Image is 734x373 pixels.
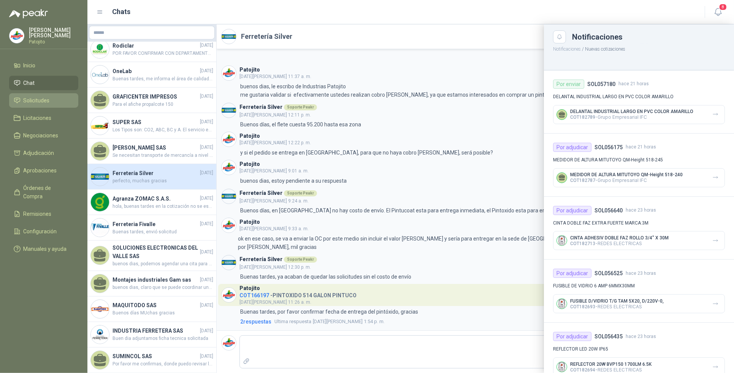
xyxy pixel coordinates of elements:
span: Órdenes de Compra [24,184,71,201]
span: COT182787 [570,178,595,183]
h4: SOL056640 [594,206,623,215]
a: Negociaciones [9,128,78,143]
div: Por adjudicar [553,332,591,341]
p: [PERSON_NAME] [PERSON_NAME] [29,27,78,38]
p: MEDIDOR DE ALTURA MITUTOYO QM-Height 518-240 [570,172,683,177]
h1: Chats [113,6,131,17]
p: CINTA DOBLE FAZ EXTRA FUERTE MARCA:3M [553,220,725,227]
div: Notificaciones [572,33,725,41]
span: hace 21 horas [626,143,656,151]
p: FUSIBLE D/VIDRIO T/G TAM 5X20, D/220V-0, [570,298,664,304]
a: Licitaciones [9,111,78,125]
div: Por adjudicar [553,143,591,152]
span: Negociaciones [24,131,59,140]
a: Remisiones [9,207,78,221]
h4: SOL056525 [594,269,623,277]
h4: SOL057180 [587,80,615,88]
h4: SOL056175 [594,143,623,151]
div: Por adjudicar [553,269,591,278]
span: COT182693 [570,304,595,309]
span: hace 23 horas [626,333,656,340]
p: Patojito [29,40,78,44]
p: / Nuevas cotizaciones [544,43,734,53]
span: Inicio [24,61,36,70]
span: Licitaciones [24,114,52,122]
span: Adjudicación [24,149,54,157]
div: Por enviar [553,80,584,89]
a: Aprobaciones [9,163,78,178]
p: FUSIBLE DE VIDRIO 6 AMP 6MMX30MM [553,282,725,290]
button: Close [553,30,566,43]
a: Chat [9,76,78,90]
a: Adjudicación [9,146,78,160]
p: REFLECTOR LED 20W IP65 [553,346,725,353]
button: Notificaciones [553,46,581,52]
span: Solicitudes [24,96,50,105]
span: Configuración [24,227,57,236]
a: Manuales y ayuda [9,242,78,256]
p: MEDIDOR DE ALTURA MITUTOYO QM-Height 518-245 [553,156,725,164]
p: - Grupo Empresarial IFC [570,114,693,120]
p: DELANTAL INDUSTRIAL LARGO EN PVC COLOR AMARILLO [553,93,725,100]
span: Manuales y ayuda [24,245,67,253]
span: Chat [24,79,35,87]
p: CINTA ADHESIV DOBLE FAZ ROLLO 3/4" X 30M [570,235,669,241]
img: Company Logo [10,29,24,43]
img: Company Logo [557,362,567,372]
span: COT182713 [570,241,595,246]
p: - REDES ELECTRICAS [570,367,652,373]
a: Configuración [9,224,78,239]
span: hace 23 horas [626,207,656,214]
button: 8 [711,5,725,19]
p: DELANTAL INDUSTRIAL LARGO EN PVC COLOR AMARILLO [570,109,693,114]
div: Por adjudicar [553,206,591,215]
span: hace 21 horas [618,80,649,88]
span: hace 23 horas [626,270,656,277]
span: COT182694 [570,367,595,373]
a: Inicio [9,58,78,73]
span: 8 [719,3,727,11]
p: REFLECTOR 20W BVP150 1700LM 6.5K [570,362,652,367]
img: Company Logo [557,299,567,309]
a: Órdenes de Compra [9,181,78,204]
p: - REDES ELECTRICAS [570,241,669,246]
span: COT182789 [570,115,595,120]
span: Remisiones [24,210,52,218]
p: - Grupo Empresarial IFC [570,177,683,183]
h4: SOL056435 [594,332,623,341]
span: Aprobaciones [24,166,57,175]
img: Company Logo [557,236,567,245]
p: - REDES ELECTRICAS [570,304,664,309]
img: Logo peakr [9,9,48,18]
a: Solicitudes [9,93,78,108]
